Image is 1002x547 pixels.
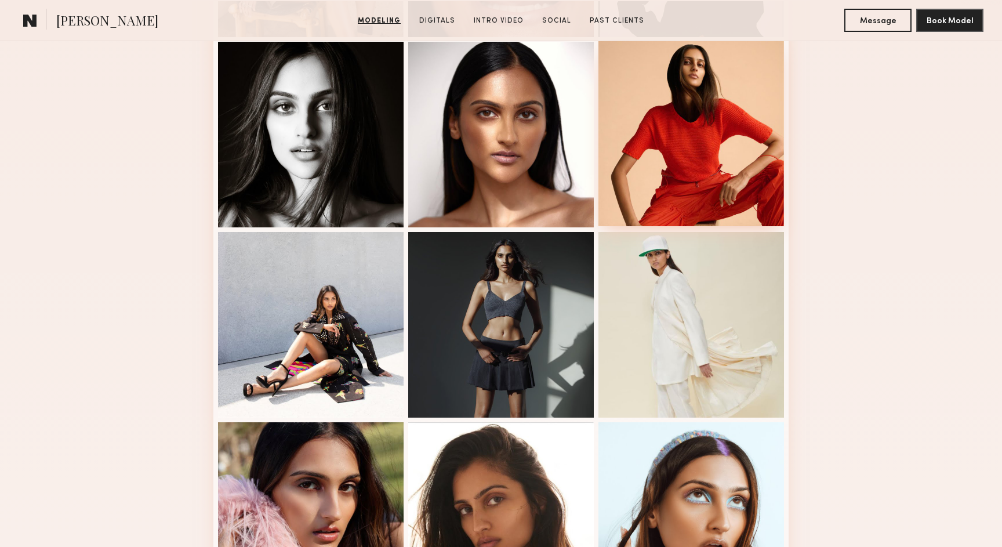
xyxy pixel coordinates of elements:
[844,9,912,32] button: Message
[469,16,528,26] a: Intro Video
[56,12,158,32] span: [PERSON_NAME]
[415,16,460,26] a: Digitals
[538,16,576,26] a: Social
[585,16,649,26] a: Past Clients
[916,15,983,25] a: Book Model
[353,16,405,26] a: Modeling
[916,9,983,32] button: Book Model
